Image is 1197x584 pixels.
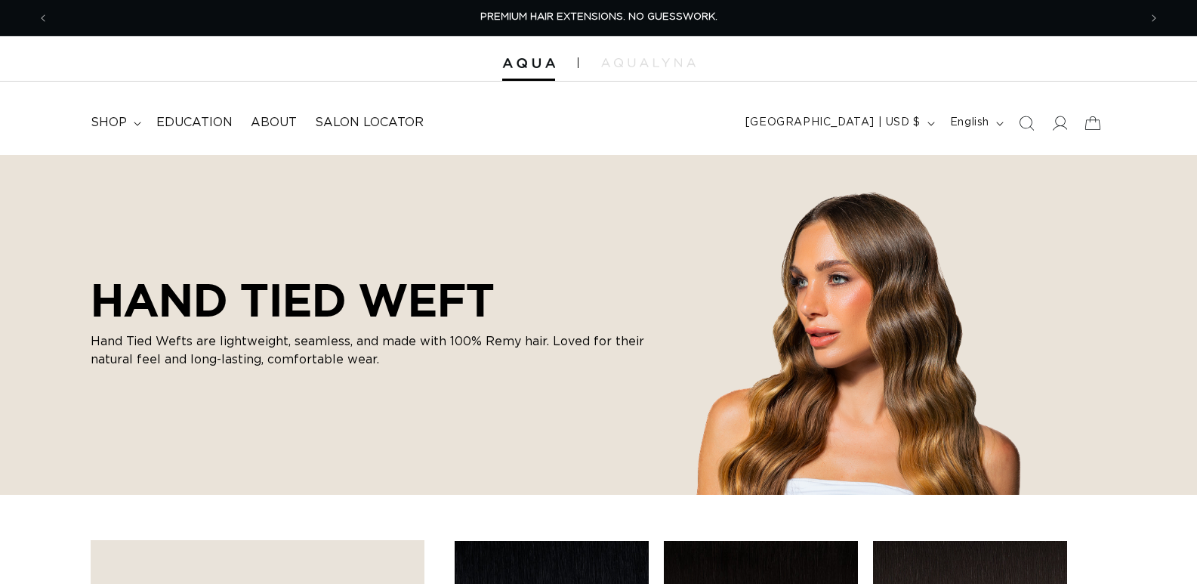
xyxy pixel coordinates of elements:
[315,115,424,131] span: Salon Locator
[306,106,433,140] a: Salon Locator
[91,115,127,131] span: shop
[251,115,297,131] span: About
[601,58,696,67] img: aqualyna.com
[502,58,555,69] img: Aqua Hair Extensions
[941,109,1010,138] button: English
[147,106,242,140] a: Education
[242,106,306,140] a: About
[1137,4,1171,32] button: Next announcement
[91,332,665,369] p: Hand Tied Wefts are lightweight, seamless, and made with 100% Remy hair. Loved for their natural ...
[736,109,941,138] button: [GEOGRAPHIC_DATA] | USD $
[1010,107,1043,140] summary: Search
[745,115,921,131] span: [GEOGRAPHIC_DATA] | USD $
[91,273,665,326] h2: HAND TIED WEFT
[156,115,233,131] span: Education
[82,106,147,140] summary: shop
[26,4,60,32] button: Previous announcement
[480,12,717,22] span: PREMIUM HAIR EXTENSIONS. NO GUESSWORK.
[950,115,989,131] span: English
